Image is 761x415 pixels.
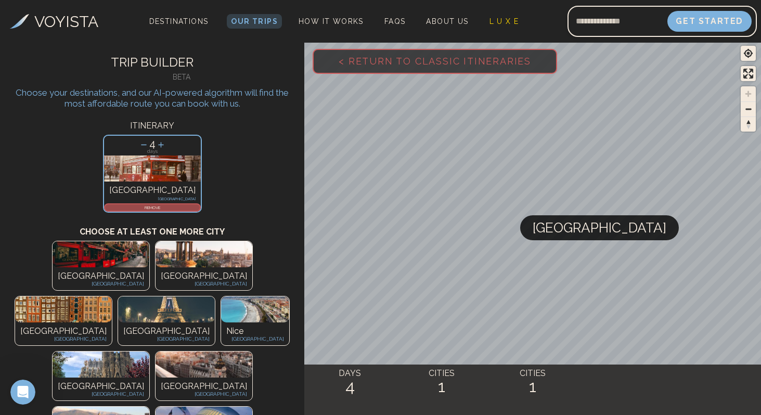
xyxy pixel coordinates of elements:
p: [GEOGRAPHIC_DATA] [161,380,247,393]
img: Photo of undefined [221,296,289,322]
p: [GEOGRAPHIC_DATA] [161,270,247,282]
button: Get Started [667,11,752,32]
p: [GEOGRAPHIC_DATA] [20,325,107,338]
img: Photo of undefined [156,352,252,378]
p: Choose your destinations, and our AI-powered algorithm will find the most affordable route you ca... [8,87,296,109]
a: How It Works [294,14,368,29]
p: [GEOGRAPHIC_DATA] [226,335,284,343]
h2: 4 [304,377,396,396]
a: About Us [422,14,472,29]
h3: Choose at least one more city [8,215,296,238]
p: [GEOGRAPHIC_DATA] [161,390,247,398]
p: [GEOGRAPHIC_DATA] [123,325,210,338]
button: < Return to Classic Itineraries [313,49,557,74]
span: < Return to Classic Itineraries [322,39,548,83]
a: L U X E [485,14,523,29]
a: Our Trips [227,14,282,29]
iframe: Intercom live chat [10,380,35,405]
h3: ITINERARY [8,120,296,132]
button: Zoom in [741,86,756,101]
span: Destinations [145,13,213,44]
p: Nice [226,325,284,338]
h4: CITIES [396,367,487,380]
p: REMOVE [105,204,200,211]
span: Our Trips [231,17,278,25]
h2: 1 [487,377,578,396]
h2: 1 [396,377,487,396]
span: How It Works [299,17,364,25]
p: [GEOGRAPHIC_DATA] [20,335,107,343]
p: days [104,149,201,154]
h2: TRIP BUILDER [8,53,296,72]
img: Voyista Logo [10,14,29,29]
span: About Us [426,17,468,25]
span: FAQs [384,17,406,25]
canvas: Map [304,41,761,415]
button: Find my location [741,46,756,61]
span: L U X E [489,17,519,25]
p: [GEOGRAPHIC_DATA] [58,390,144,398]
a: FAQs [380,14,410,29]
img: Photo of undefined [53,352,149,378]
a: VOYISTA [10,10,98,33]
input: Email address [567,9,667,34]
span: [GEOGRAPHIC_DATA] [533,215,666,240]
p: [GEOGRAPHIC_DATA] [58,270,144,282]
span: Zoom out [741,102,756,116]
button: Zoom out [741,101,756,116]
p: [GEOGRAPHIC_DATA] [161,280,247,288]
img: Photo of london [104,155,201,181]
img: Photo of undefined [15,296,112,322]
img: Photo of undefined [156,241,252,267]
h4: CITIES [487,367,578,380]
img: Photo of undefined [53,241,149,267]
button: Reset bearing to north [741,116,756,132]
button: Enter fullscreen [741,66,756,81]
img: Photo of undefined [118,296,215,322]
p: [GEOGRAPHIC_DATA] [109,197,196,201]
h4: DAYS [304,367,396,380]
p: [GEOGRAPHIC_DATA] [109,184,196,197]
p: [GEOGRAPHIC_DATA] [58,380,144,393]
p: [GEOGRAPHIC_DATA] [123,335,210,343]
p: [GEOGRAPHIC_DATA] [58,280,144,288]
h4: BETA [66,72,296,82]
span: 4 [149,137,156,150]
h3: VOYISTA [34,10,98,33]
